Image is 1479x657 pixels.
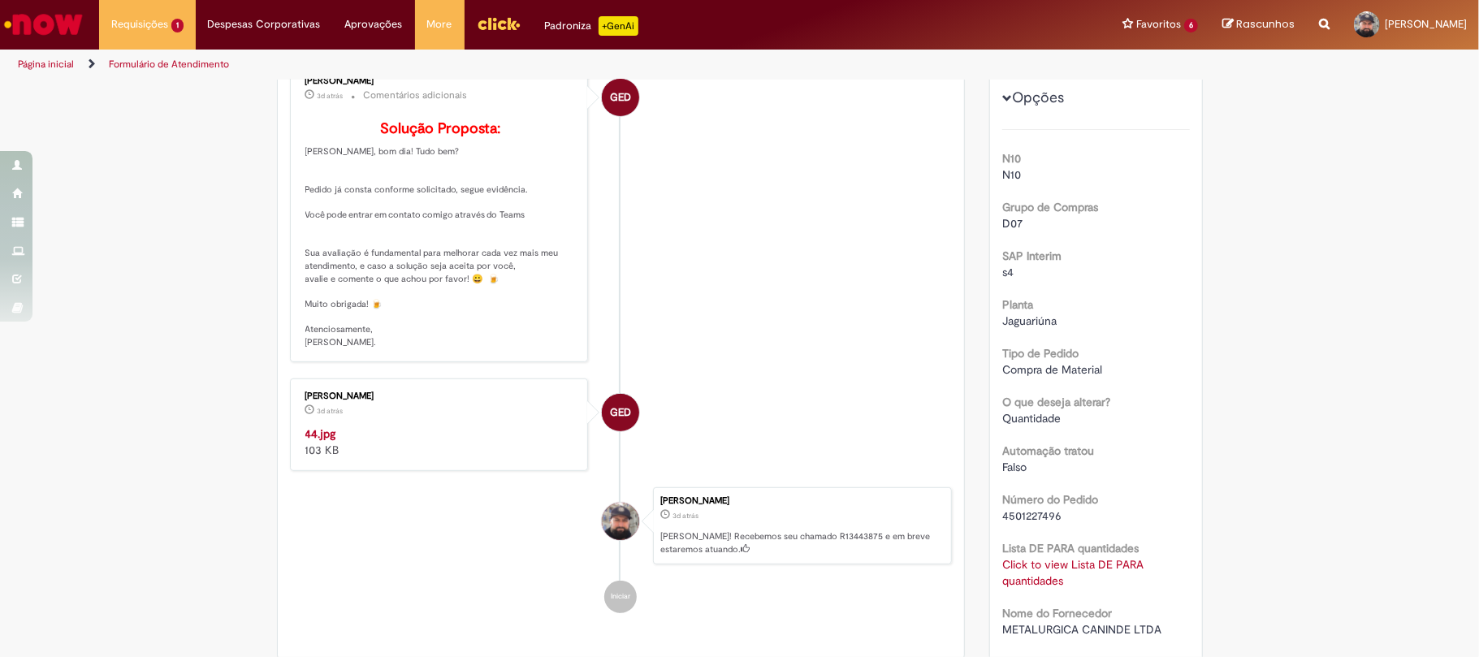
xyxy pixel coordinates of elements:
[1002,265,1014,279] span: s4
[305,426,336,441] a: 44.jpg
[208,16,321,32] span: Despesas Corporativas
[1002,508,1062,523] span: 4501227496
[610,393,631,432] span: GED
[672,511,698,521] time: 25/08/2025 11:46:40
[660,496,943,506] div: [PERSON_NAME]
[2,8,85,41] img: ServiceNow
[111,16,168,32] span: Requisições
[305,121,576,349] p: [PERSON_NAME], bom dia! Tudo bem? Pedido já consta conforme solicitado, segue evidência. Você pod...
[171,19,184,32] span: 1
[1002,557,1144,588] a: Click to view Lista DE PARA quantidades
[1002,622,1161,637] span: METALURGICA CANINDE LTDA
[1002,541,1139,555] b: Lista DE PARA quantidades
[1002,151,1021,166] b: N10
[1002,249,1062,263] b: SAP Interim
[1002,606,1112,620] b: Nome do Fornecedor
[1002,460,1027,474] span: Falso
[1002,200,1098,214] b: Grupo de Compras
[380,119,500,138] b: Solução Proposta:
[1002,411,1061,426] span: Quantidade
[602,394,639,431] div: undefined Online
[364,89,468,102] small: Comentários adicionais
[1002,395,1110,409] b: O que deseja alterar?
[1222,17,1295,32] a: Rascunhos
[1002,313,1057,328] span: Jaguariúna
[1002,297,1033,312] b: Planta
[610,78,631,117] span: GED
[12,50,974,80] ul: Trilhas de página
[672,511,698,521] span: 3d atrás
[290,487,953,565] li: Marcelo Moreto Costa
[1002,216,1023,231] span: D07
[1184,19,1198,32] span: 6
[1236,16,1295,32] span: Rascunhos
[1136,16,1181,32] span: Favoritos
[1002,443,1094,458] b: Automação tratou
[109,58,229,71] a: Formulário de Atendimento
[427,16,452,32] span: More
[545,16,638,36] div: Padroniza
[602,503,639,540] div: Marcelo Moreto Costa
[1385,17,1467,31] span: [PERSON_NAME]
[318,91,344,101] span: 3d atrás
[660,530,943,555] p: [PERSON_NAME]! Recebemos seu chamado R13443875 e em breve estaremos atuando.
[18,58,74,71] a: Página inicial
[305,426,576,458] div: 103 KB
[318,406,344,416] time: 26/08/2025 09:12:52
[1002,167,1021,182] span: N10
[318,91,344,101] time: 26/08/2025 09:13:54
[318,406,344,416] span: 3d atrás
[305,391,576,401] div: [PERSON_NAME]
[1002,492,1098,507] b: Número do Pedido
[477,11,521,36] img: click_logo_yellow_360x200.png
[1002,346,1079,361] b: Tipo de Pedido
[599,16,638,36] p: +GenAi
[602,79,639,116] div: undefined Online
[1002,362,1102,377] span: Compra de Material
[305,76,576,86] div: [PERSON_NAME]
[345,16,403,32] span: Aprovações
